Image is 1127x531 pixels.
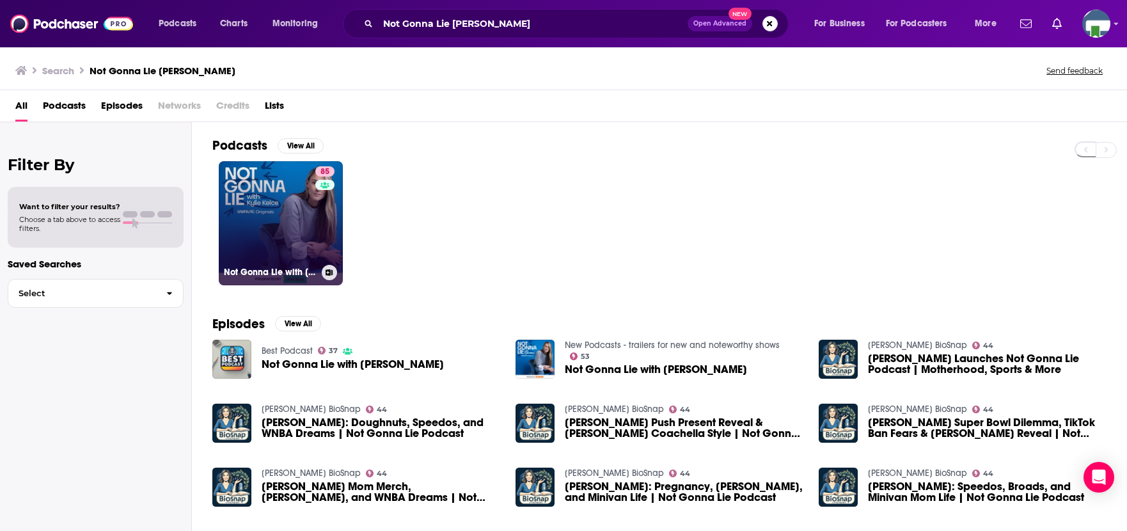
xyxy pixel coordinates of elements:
[212,13,255,34] a: Charts
[262,481,500,503] span: [PERSON_NAME] Mom Merch, [PERSON_NAME], and WNBA Dreams | Not Gonna Lie Podcast Highlights
[329,348,338,354] span: 37
[680,407,690,413] span: 44
[90,65,235,77] h3: Not Gonna Lie [PERSON_NAME]
[262,417,500,439] a: Kylie Kelce: Doughnuts, Speedos, and WNBA Dreams | Not Gonna Lie Podcast
[219,161,343,285] a: 85Not Gonna Lie with [PERSON_NAME]
[886,15,947,33] span: For Podcasters
[819,340,858,379] img: Kylie Kelce Launches Not Gonna Lie Podcast | Motherhood, Sports & More
[669,406,691,413] a: 44
[10,12,133,36] img: Podchaser - Follow, Share and Rate Podcasts
[8,258,184,270] p: Saved Searches
[1043,65,1107,76] button: Send feedback
[975,15,997,33] span: More
[972,406,994,413] a: 44
[158,95,201,122] span: Networks
[516,468,555,507] img: Kylie Kelce: Pregnancy, Taylor Swift, and Minivan Life | Not Gonna Lie Podcast
[868,404,967,415] a: Kylie Kelce BioSnap
[669,470,691,477] a: 44
[680,471,690,477] span: 44
[688,16,752,31] button: Open AdvancedNew
[366,406,388,413] a: 44
[216,95,249,122] span: Credits
[868,353,1107,375] a: Kylie Kelce Launches Not Gonna Lie Podcast | Motherhood, Sports & More
[565,404,664,415] a: Kylie Kelce BioSnap
[320,166,329,178] span: 85
[212,404,251,443] img: Kylie Kelce: Doughnuts, Speedos, and WNBA Dreams | Not Gonna Lie Podcast
[220,15,248,33] span: Charts
[262,404,361,415] a: Kylie Kelce BioSnap
[366,470,388,477] a: 44
[212,316,265,332] h2: Episodes
[8,155,184,174] h2: Filter By
[15,95,28,122] a: All
[272,15,318,33] span: Monitoring
[878,13,966,34] button: open menu
[275,316,321,331] button: View All
[1082,10,1110,38] button: Show profile menu
[262,359,444,370] span: Not Gonna Lie with [PERSON_NAME]
[1084,462,1114,493] div: Open Intercom Messenger
[212,340,251,379] img: Not Gonna Lie with Kylie Kelce
[565,340,780,351] a: New Podcasts - trailers for new and noteworthy shows
[212,468,251,507] img: Kylie Kelce's Mom Merch, Ed Sheeran Chat, and WNBA Dreams | Not Gonna Lie Podcast Highlights
[565,468,664,479] a: Kylie Kelce BioSnap
[377,407,387,413] span: 44
[565,364,747,375] a: Not Gonna Lie with Kylie Kelce
[983,407,993,413] span: 44
[819,404,858,443] a: Kylie Kelce's Super Bowl Dilemma, TikTok Ban Fears & Taylor Swift Reveal | Not Gonna Lie Podcast
[1047,13,1067,35] a: Show notifications dropdown
[19,202,120,211] span: Want to filter your results?
[378,13,688,34] input: Search podcasts, credits, & more...
[819,468,858,507] img: Kylie Kelce: Speedos, Broads, and Minivan Mom Life | Not Gonna Lie Podcast
[150,13,213,34] button: open menu
[966,13,1013,34] button: open menu
[868,481,1107,503] span: [PERSON_NAME]: Speedos, Broads, and Minivan Mom Life | Not Gonna Lie Podcast
[868,340,967,351] a: Kylie Kelce BioSnap
[318,347,338,354] a: 37
[1082,10,1110,38] span: Logged in as KCMedia
[262,417,500,439] span: [PERSON_NAME]: Doughnuts, Speedos, and WNBA Dreams | Not Gonna Lie Podcast
[516,404,555,443] img: Kylie Kelce's Push Present Reveal & Travis Swift's Coachella Style | Not Gonna Lie Podcast
[1015,13,1037,35] a: Show notifications dropdown
[1082,10,1110,38] img: User Profile
[224,267,317,278] h3: Not Gonna Lie with [PERSON_NAME]
[265,95,284,122] a: Lists
[516,340,555,379] img: Not Gonna Lie with Kylie Kelce
[565,417,803,439] a: Kylie Kelce's Push Present Reveal & Travis Swift's Coachella Style | Not Gonna Lie Podcast
[868,353,1107,375] span: [PERSON_NAME] Launches Not Gonna Lie Podcast | Motherhood, Sports & More
[212,316,321,332] a: EpisodesView All
[264,13,335,34] button: open menu
[262,359,444,370] a: Not Gonna Lie with Kylie Kelce
[262,468,361,479] a: Kylie Kelce BioSnap
[983,471,993,477] span: 44
[565,417,803,439] span: [PERSON_NAME] Push Present Reveal & [PERSON_NAME] Coachella Style | Not Gonna Lie Podcast
[972,470,994,477] a: 44
[729,8,752,20] span: New
[42,65,74,77] h3: Search
[19,215,120,233] span: Choose a tab above to access filters.
[805,13,881,34] button: open menu
[693,20,746,27] span: Open Advanced
[868,481,1107,503] a: Kylie Kelce: Speedos, Broads, and Minivan Mom Life | Not Gonna Lie Podcast
[983,343,993,349] span: 44
[355,9,801,38] div: Search podcasts, credits, & more...
[43,95,86,122] span: Podcasts
[212,138,324,154] a: PodcastsView All
[262,345,313,356] a: Best Podcast
[868,417,1107,439] a: Kylie Kelce's Super Bowl Dilemma, TikTok Ban Fears & Taylor Swift Reveal | Not Gonna Lie Podcast
[814,15,865,33] span: For Business
[262,481,500,503] a: Kylie Kelce's Mom Merch, Ed Sheeran Chat, and WNBA Dreams | Not Gonna Lie Podcast Highlights
[8,289,156,297] span: Select
[377,471,387,477] span: 44
[581,354,590,360] span: 53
